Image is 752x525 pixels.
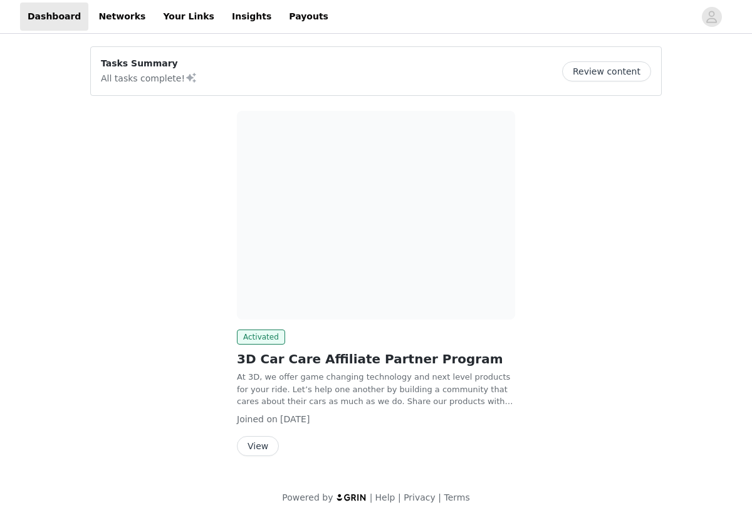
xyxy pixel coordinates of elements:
span: | [398,492,401,502]
a: Help [375,492,395,502]
a: Networks [91,3,153,31]
a: Payouts [281,3,336,31]
span: Activated [237,330,285,345]
p: Tasks Summary [101,57,197,70]
img: logo [336,493,367,501]
span: Powered by [282,492,333,502]
img: 3D Car Care [237,111,515,320]
p: All tasks complete! [101,70,197,85]
h2: 3D Car Care Affiliate Partner Program [237,350,515,368]
a: Your Links [155,3,222,31]
a: Insights [224,3,279,31]
div: avatar [706,7,718,27]
a: Privacy [404,492,436,502]
a: Dashboard [20,3,88,31]
a: Terms [444,492,469,502]
button: Review content [562,61,651,81]
span: Joined on [237,414,278,424]
span: | [370,492,373,502]
span: | [438,492,441,502]
a: View [237,442,279,451]
span: [DATE] [280,414,310,424]
p: At 3D, we offer game changing technology and next level products for your ride. Let’s help one an... [237,371,515,408]
button: View [237,436,279,456]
